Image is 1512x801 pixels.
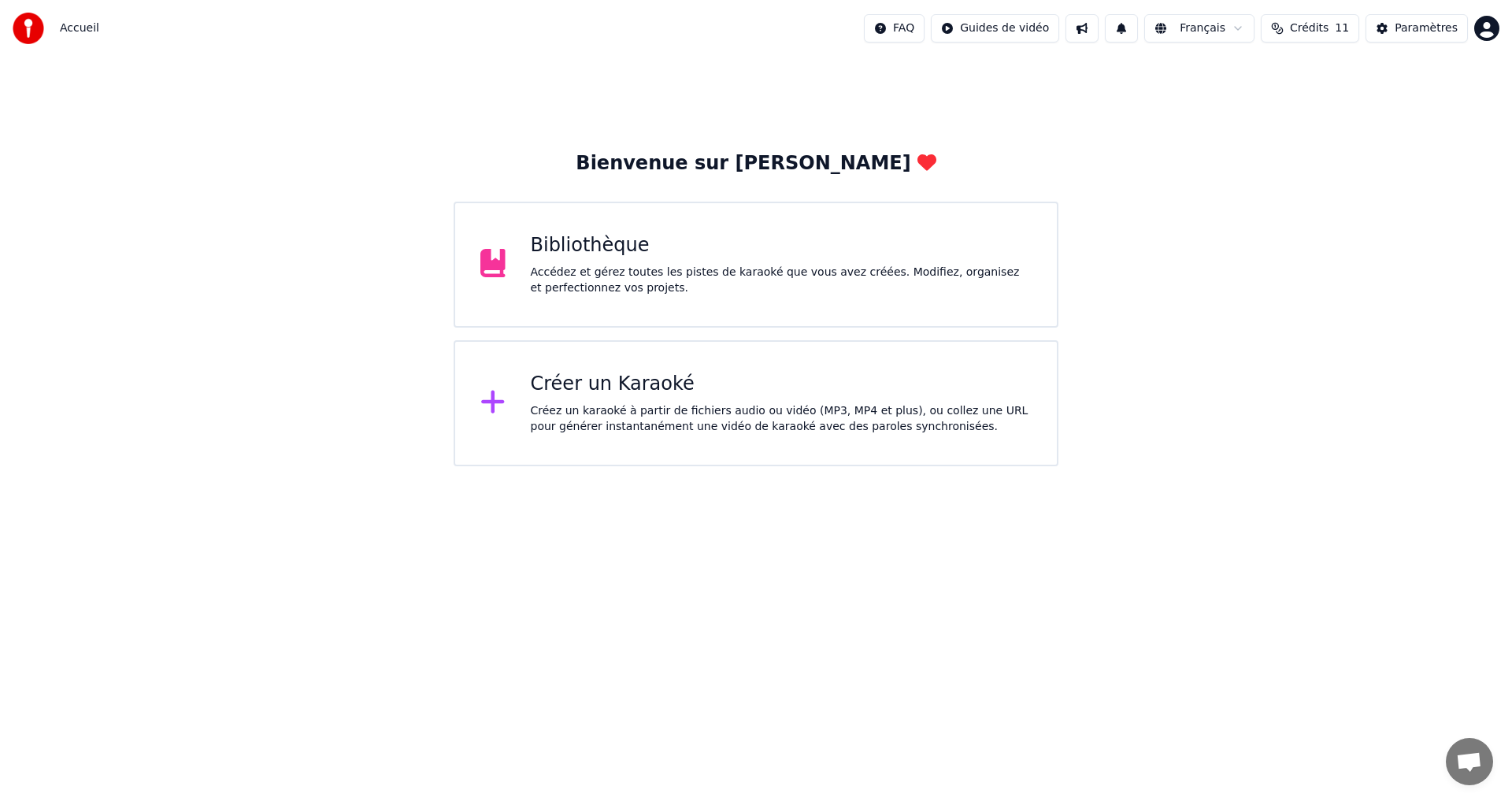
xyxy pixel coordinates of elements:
[60,20,99,36] span: Accueil
[531,372,1032,397] div: Créer un Karaoké
[1261,14,1359,43] button: Crédits11
[576,151,936,176] div: Bienvenue sur [PERSON_NAME]
[60,20,99,36] nav: breadcrumb
[1335,20,1349,36] span: 11
[864,14,925,43] button: FAQ
[13,13,44,44] img: youka
[531,233,1032,258] div: Bibliothèque
[531,265,1032,296] div: Accédez et gérez toutes les pistes de karaoké que vous avez créées. Modifiez, organisez et perfec...
[1446,738,1493,785] div: Ouvrir le chat
[1395,20,1458,36] div: Paramètres
[531,403,1032,435] div: Créez un karaoké à partir de fichiers audio ou vidéo (MP3, MP4 et plus), ou collez une URL pour g...
[931,14,1059,43] button: Guides de vidéo
[1366,14,1468,43] button: Paramètres
[1290,20,1329,36] span: Crédits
